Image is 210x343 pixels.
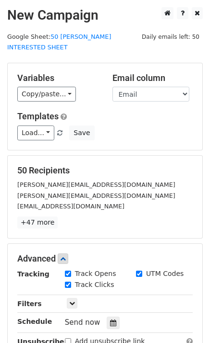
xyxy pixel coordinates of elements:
[7,7,203,23] h2: New Campaign
[17,73,98,83] h5: Variables
[17,111,59,121] a: Templates
[75,269,116,279] label: Track Opens
[162,297,210,343] iframe: Chat Widget
[7,33,111,51] a: 50 [PERSON_NAME] INTERESTED SHEET
[17,87,76,102] a: Copy/paste...
[17,165,193,176] h5: 50 Recipients
[65,318,100,327] span: Send now
[112,73,193,83] h5: Email column
[17,126,54,140] a: Load...
[138,32,203,42] span: Daily emails left: 50
[17,192,175,199] small: [PERSON_NAME][EMAIL_ADDRESS][DOMAIN_NAME]
[7,33,111,51] small: Google Sheet:
[17,318,52,325] strong: Schedule
[75,280,114,290] label: Track Clicks
[17,217,58,229] a: +47 more
[17,253,193,264] h5: Advanced
[17,270,49,278] strong: Tracking
[69,126,94,140] button: Save
[138,33,203,40] a: Daily emails left: 50
[17,181,175,188] small: [PERSON_NAME][EMAIL_ADDRESS][DOMAIN_NAME]
[17,300,42,308] strong: Filters
[146,269,184,279] label: UTM Codes
[17,203,124,210] small: [EMAIL_ADDRESS][DOMAIN_NAME]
